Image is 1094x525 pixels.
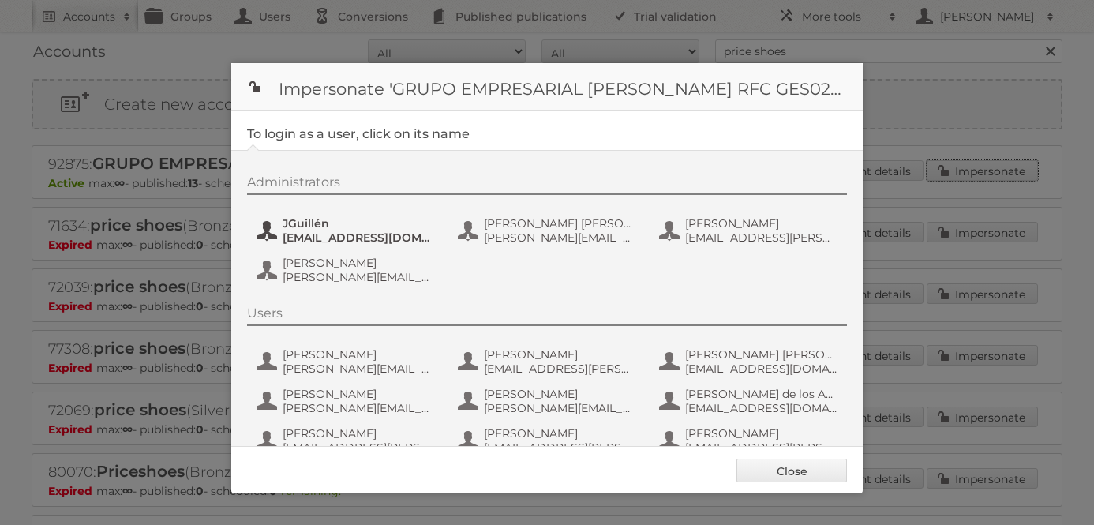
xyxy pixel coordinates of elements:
button: JGuillén [EMAIL_ADDRESS][DOMAIN_NAME] [255,215,440,246]
span: [EMAIL_ADDRESS][DOMAIN_NAME] [685,362,838,376]
span: [PERSON_NAME][EMAIL_ADDRESS][PERSON_NAME][DOMAIN_NAME] [484,401,637,415]
span: [EMAIL_ADDRESS][PERSON_NAME][DOMAIN_NAME] [685,231,838,245]
span: [EMAIL_ADDRESS][DOMAIN_NAME] [685,401,838,415]
button: [PERSON_NAME] [EMAIL_ADDRESS][PERSON_NAME][DOMAIN_NAME] [255,425,440,456]
span: [EMAIL_ADDRESS][DOMAIN_NAME] [283,231,436,245]
span: [PERSON_NAME] [PERSON_NAME] [PERSON_NAME] [685,347,838,362]
span: [PERSON_NAME][EMAIL_ADDRESS][PERSON_NAME][DOMAIN_NAME] [484,231,637,245]
button: [PERSON_NAME] [EMAIL_ADDRESS][PERSON_NAME][DOMAIN_NAME] [456,346,642,377]
span: [EMAIL_ADDRESS][PERSON_NAME][DOMAIN_NAME] [685,441,838,455]
span: [PERSON_NAME] de los Angeles [PERSON_NAME] [685,387,838,401]
span: [PERSON_NAME] [283,387,436,401]
button: [PERSON_NAME] [EMAIL_ADDRESS][PERSON_NAME][DOMAIN_NAME] [658,425,843,456]
span: [PERSON_NAME][EMAIL_ADDRESS][PERSON_NAME][DOMAIN_NAME] [283,362,436,376]
legend: To login as a user, click on its name [247,126,470,141]
button: [PERSON_NAME] de los Angeles [PERSON_NAME] [EMAIL_ADDRESS][DOMAIN_NAME] [658,385,843,417]
button: [PERSON_NAME] [PERSON_NAME][EMAIL_ADDRESS][PERSON_NAME][DOMAIN_NAME] [255,254,440,286]
span: [PERSON_NAME] [685,216,838,231]
span: [PERSON_NAME][EMAIL_ADDRESS][PERSON_NAME][DOMAIN_NAME] [283,401,436,415]
div: Administrators [247,174,847,195]
button: [PERSON_NAME] [PERSON_NAME][EMAIL_ADDRESS][PERSON_NAME][DOMAIN_NAME] [255,385,440,417]
a: Close [736,459,847,482]
span: [PERSON_NAME] [484,426,637,441]
span: JGuillén [283,216,436,231]
button: [PERSON_NAME] [PERSON_NAME][EMAIL_ADDRESS][PERSON_NAME][DOMAIN_NAME] [456,385,642,417]
span: [PERSON_NAME][EMAIL_ADDRESS][PERSON_NAME][DOMAIN_NAME] [283,270,436,284]
span: [PERSON_NAME] [484,347,637,362]
span: [PERSON_NAME] [685,426,838,441]
span: [PERSON_NAME] [283,426,436,441]
span: [EMAIL_ADDRESS][PERSON_NAME][DOMAIN_NAME] [484,362,637,376]
button: [PERSON_NAME] [PERSON_NAME] [PERSON_NAME] [PERSON_NAME][EMAIL_ADDRESS][PERSON_NAME][DOMAIN_NAME] [456,215,642,246]
span: [EMAIL_ADDRESS][PERSON_NAME][DOMAIN_NAME] [484,441,637,455]
button: [PERSON_NAME] [EMAIL_ADDRESS][PERSON_NAME][DOMAIN_NAME] [456,425,642,456]
button: [PERSON_NAME] [PERSON_NAME] [PERSON_NAME] [EMAIL_ADDRESS][DOMAIN_NAME] [658,346,843,377]
div: Users [247,306,847,326]
span: [PERSON_NAME] [484,387,637,401]
span: [PERSON_NAME] [283,347,436,362]
span: [PERSON_NAME] [283,256,436,270]
h1: Impersonate 'GRUPO EMPRESARIAL [PERSON_NAME] RFC GES021031BL9' [231,63,863,111]
button: [PERSON_NAME] [EMAIL_ADDRESS][PERSON_NAME][DOMAIN_NAME] [658,215,843,246]
span: [EMAIL_ADDRESS][PERSON_NAME][DOMAIN_NAME] [283,441,436,455]
span: [PERSON_NAME] [PERSON_NAME] [PERSON_NAME] [484,216,637,231]
button: [PERSON_NAME] [PERSON_NAME][EMAIL_ADDRESS][PERSON_NAME][DOMAIN_NAME] [255,346,440,377]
